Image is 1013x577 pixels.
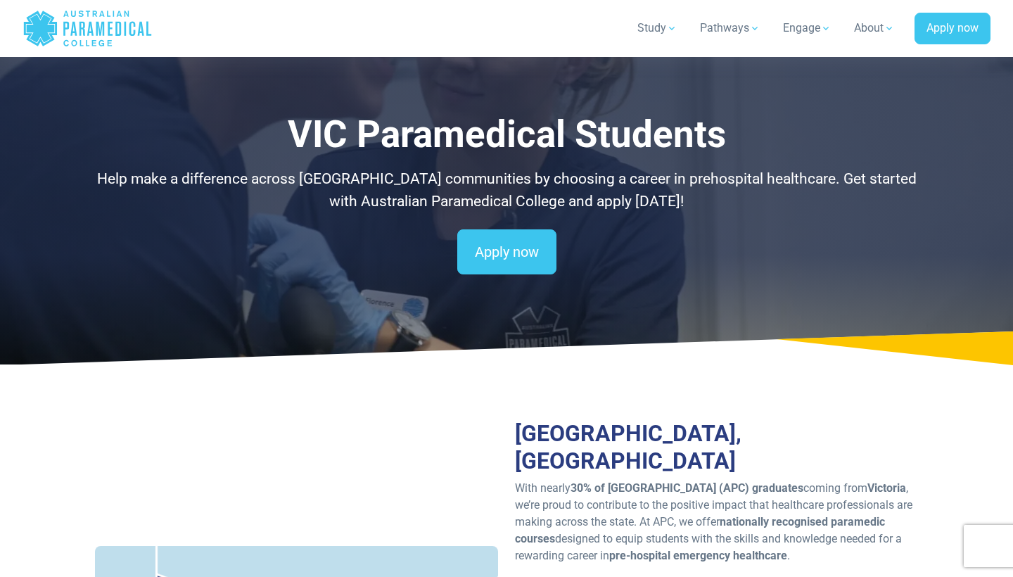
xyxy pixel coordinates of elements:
[571,481,803,495] strong: 30% of [GEOGRAPHIC_DATA] (APC) graduates
[457,229,556,274] a: Apply now
[95,168,918,213] p: Help make a difference across [GEOGRAPHIC_DATA] communities by choosing a career in prehospital h...
[609,549,787,562] strong: pre-hospital emergency healthcare
[915,13,990,45] a: Apply now
[867,481,906,495] strong: Victoria
[775,8,840,48] a: Engage
[23,6,153,51] a: Australian Paramedical College
[629,8,686,48] a: Study
[846,8,903,48] a: About
[515,480,918,564] p: With nearly coming from , we’re proud to contribute to the positive impact that healthcare profes...
[692,8,769,48] a: Pathways
[515,420,918,474] h2: [GEOGRAPHIC_DATA], [GEOGRAPHIC_DATA]
[95,113,918,157] h1: VIC Paramedical Students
